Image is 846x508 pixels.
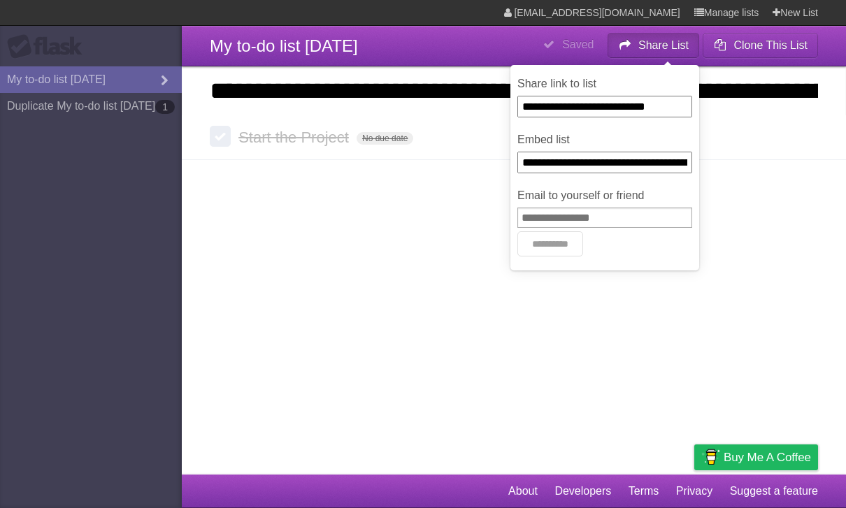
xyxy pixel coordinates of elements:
label: Email to yourself or friend [517,187,692,204]
button: Clone This List [703,33,818,58]
button: Share List [608,33,700,58]
b: 1 [155,100,175,114]
a: Terms [629,478,659,505]
label: Done [210,126,231,147]
span: No due date [357,132,413,145]
div: Flask [7,34,91,59]
b: Saved [562,38,594,50]
label: Share link to list [517,75,692,92]
b: Clone This List [733,39,808,51]
span: My to-do list [DATE] [210,36,358,55]
a: Developers [554,478,611,505]
a: About [508,478,538,505]
span: Buy me a coffee [724,445,811,470]
span: Start the Project [238,129,352,146]
a: Suggest a feature [730,478,818,505]
a: Buy me a coffee [694,444,818,470]
b: Share List [638,39,689,51]
label: Embed list [517,131,692,148]
a: Privacy [676,478,712,505]
img: Buy me a coffee [701,445,720,469]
